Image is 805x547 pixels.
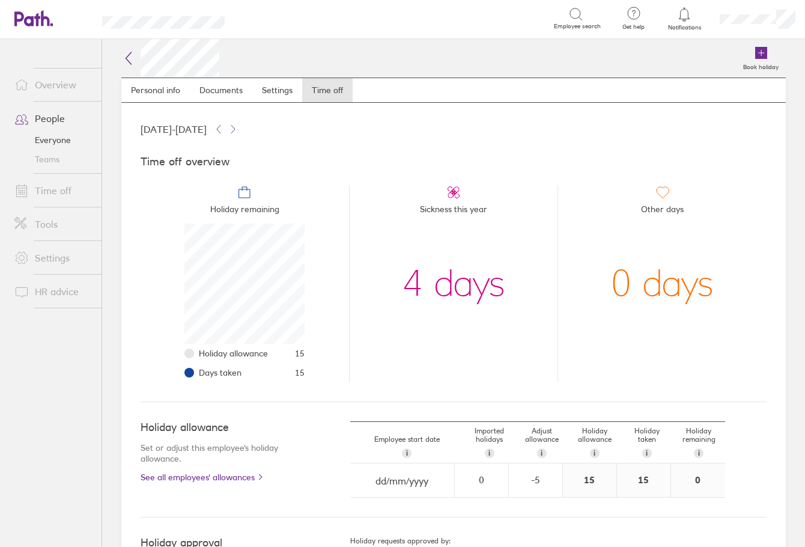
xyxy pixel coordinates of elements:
[614,23,653,31] span: Get help
[665,6,704,31] a: Notifications
[5,106,102,130] a: People
[671,463,725,497] div: 0
[121,78,190,102] a: Personal info
[698,448,700,458] span: i
[673,422,725,463] div: Holiday remaining
[5,73,102,97] a: Overview
[617,463,670,497] div: 15
[594,448,595,458] span: i
[295,368,305,377] span: 15
[141,442,302,464] p: Set or adjust this employee's holiday allowance.
[641,200,684,224] span: Other days
[464,422,515,463] div: Imported holidays
[5,179,102,203] a: Time off
[515,422,568,463] div: Adjust allowance
[199,349,268,358] span: Holiday allowance
[141,124,207,135] span: [DATE] - [DATE]
[295,349,305,358] span: 15
[350,430,464,463] div: Employee start date
[210,200,279,224] span: Holiday remaining
[199,368,241,377] span: Days taken
[488,448,490,458] span: i
[351,464,454,498] input: dd/mm/yyyy
[554,23,601,30] span: Employee search
[736,60,786,71] label: Book holiday
[611,224,714,344] div: 0 days
[420,200,487,224] span: Sickness this year
[402,224,505,344] div: 4 days
[541,448,542,458] span: i
[350,537,767,545] h5: Holiday requests approved by:
[141,472,302,482] a: See all employees' allowances
[455,474,508,485] div: 0
[5,280,102,304] a: HR advice
[5,130,102,150] a: Everyone
[665,24,704,31] span: Notifications
[5,212,102,236] a: Tools
[568,422,621,463] div: Holiday allowance
[257,13,288,23] div: Search
[302,78,353,102] a: Time off
[736,39,786,78] a: Book holiday
[5,150,102,169] a: Teams
[563,463,616,497] div: 15
[141,421,302,434] h4: Holiday allowance
[509,474,562,485] div: -5
[190,78,252,102] a: Documents
[141,156,767,168] h4: Time off overview
[646,448,648,458] span: i
[252,78,302,102] a: Settings
[406,448,408,458] span: i
[621,422,673,463] div: Holiday taken
[5,246,102,270] a: Settings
